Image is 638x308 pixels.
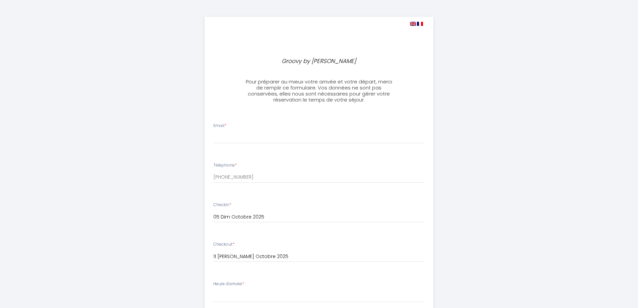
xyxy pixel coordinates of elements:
[213,241,234,248] label: Checkout
[213,202,231,208] label: Checkin
[244,79,394,103] h3: Pour préparer au mieux votre arrivée et votre départ, merci de remplir ce formulaire. Vos données...
[213,281,244,287] label: Heure d'arrivée
[410,22,416,26] img: en.png
[417,22,423,26] img: fr.png
[213,123,226,129] label: Email
[247,57,391,66] p: Groovy by [PERSON_NAME]
[213,162,237,169] label: Téléphone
